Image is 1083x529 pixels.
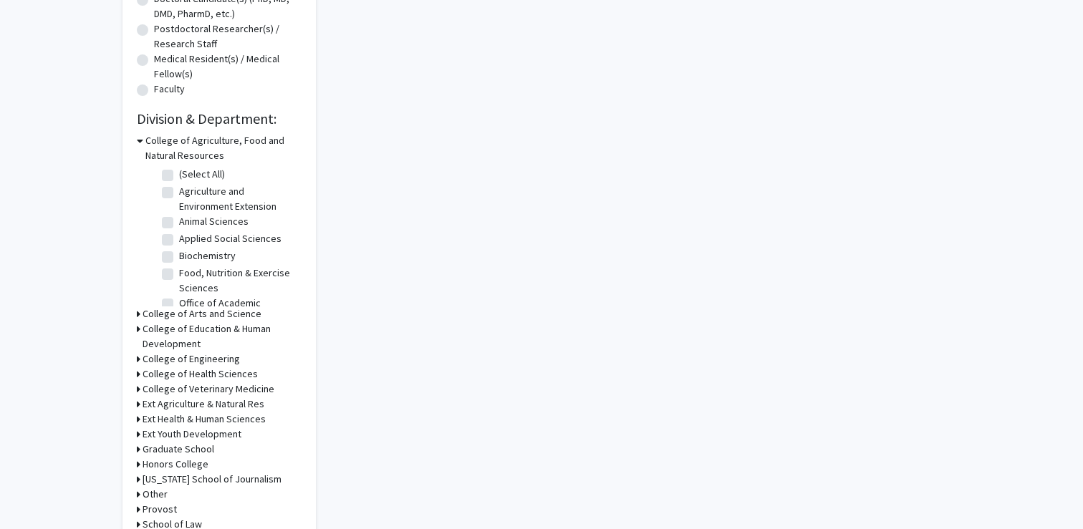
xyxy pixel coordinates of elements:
label: (Select All) [179,167,225,182]
iframe: Chat [1022,465,1072,518]
h3: Ext Agriculture & Natural Res [143,397,264,412]
label: Medical Resident(s) / Medical Fellow(s) [154,52,302,82]
h3: Graduate School [143,442,214,457]
h3: Ext Youth Development [143,427,241,442]
label: Faculty [154,82,185,97]
label: Agriculture and Environment Extension [179,184,298,214]
h2: Division & Department: [137,110,302,127]
label: Postdoctoral Researcher(s) / Research Staff [154,21,302,52]
label: Food, Nutrition & Exercise Sciences [179,266,298,296]
h3: Honors College [143,457,208,472]
h3: College of Arts and Science [143,306,261,321]
label: Animal Sciences [179,214,249,229]
label: Applied Social Sciences [179,231,281,246]
h3: Ext Health & Human Sciences [143,412,266,427]
h3: College of Engineering [143,351,240,367]
h3: Other [143,487,168,502]
h3: College of Veterinary Medicine [143,382,274,397]
h3: College of Health Sciences [143,367,258,382]
h3: College of Agriculture, Food and Natural Resources [145,133,302,163]
h3: College of Education & Human Development [143,321,302,351]
h3: [US_STATE] School of Journalism [143,472,281,487]
label: Biochemistry [179,248,236,263]
h3: Provost [143,502,177,517]
label: Office of Academic Programs [179,296,298,326]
